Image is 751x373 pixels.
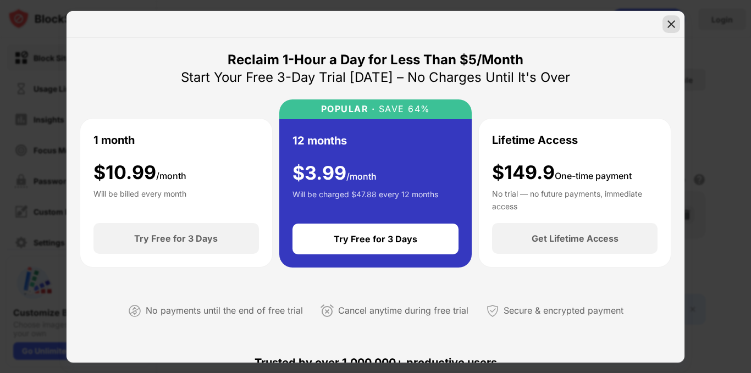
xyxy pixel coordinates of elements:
div: $149.9 [492,162,632,184]
div: Will be billed every month [93,188,186,210]
img: not-paying [128,304,141,318]
div: No payments until the end of free trial [146,303,303,319]
div: Start Your Free 3-Day Trial [DATE] – No Charges Until It's Over [181,69,570,86]
div: POPULAR · [321,104,375,114]
span: /month [156,170,186,181]
div: Try Free for 3 Days [134,233,218,244]
div: Try Free for 3 Days [334,233,417,244]
div: Will be charged $47.88 every 12 months [292,188,438,210]
div: No trial — no future payments, immediate access [492,188,658,210]
div: Get Lifetime Access [532,233,619,244]
div: $ 3.99 [292,162,377,185]
span: /month [346,171,377,182]
img: cancel-anytime [321,304,334,318]
img: secured-payment [486,304,499,318]
div: $ 10.99 [93,162,186,184]
div: SAVE 64% [375,104,430,114]
div: Reclaim 1-Hour a Day for Less Than $5/Month [228,51,523,69]
div: 1 month [93,132,135,148]
div: Lifetime Access [492,132,578,148]
span: One-time payment [555,170,632,181]
div: Secure & encrypted payment [504,303,623,319]
div: 12 months [292,132,347,149]
div: Cancel anytime during free trial [338,303,468,319]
